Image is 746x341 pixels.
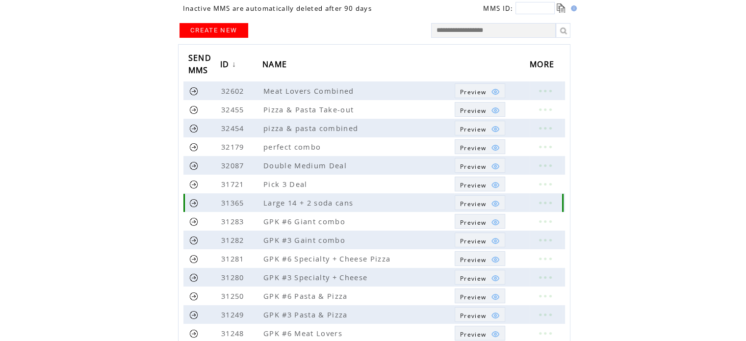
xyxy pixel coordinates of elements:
span: Show MMS preview [460,144,486,152]
a: Preview [455,158,505,173]
img: eye.png [491,311,500,320]
span: 31365 [221,198,247,208]
a: Preview [455,102,505,117]
span: 31282 [221,235,247,245]
a: Preview [455,121,505,135]
span: GPK #6 Giant combo [263,216,348,226]
span: 31249 [221,310,247,319]
img: eye.png [491,143,500,152]
a: NAME [262,56,292,74]
span: 31721 [221,179,247,189]
span: 31280 [221,272,247,282]
span: Show MMS preview [460,181,486,189]
span: Show MMS preview [460,330,486,339]
span: GPK #6 Pasta & Pizza [263,291,350,301]
span: NAME [262,56,289,75]
span: 32455 [221,105,247,114]
span: MORE [530,56,557,75]
span: Show MMS preview [460,312,486,320]
img: eye.png [491,274,500,283]
span: 32454 [221,123,247,133]
span: MMS ID: [483,4,513,13]
span: 32602 [221,86,247,96]
img: eye.png [491,236,500,245]
img: eye.png [491,255,500,264]
span: Show MMS preview [460,218,486,227]
img: eye.png [491,106,500,115]
span: Show MMS preview [460,274,486,283]
span: 31281 [221,254,247,263]
span: Show MMS preview [460,237,486,245]
span: Show MMS preview [460,200,486,208]
span: Show MMS preview [460,162,486,171]
span: pizza & pasta combined [263,123,360,133]
span: Show MMS preview [460,106,486,115]
img: eye.png [491,181,500,189]
a: CREATE NEW [180,23,248,38]
span: Show MMS preview [460,293,486,301]
span: Pizza & Pasta Take-out [263,105,356,114]
span: Meat Lovers Combined [263,86,357,96]
a: Preview [455,251,505,266]
span: GPK #3 Pasta & Pizza [263,310,350,319]
span: perfect combo [263,142,323,152]
a: Preview [455,83,505,98]
span: Large 14 + 2 soda cans [263,198,356,208]
span: Show MMS preview [460,125,486,133]
img: eye.png [491,87,500,96]
a: Preview [455,177,505,191]
span: 31250 [221,291,247,301]
a: ID↓ [220,56,239,74]
span: 31248 [221,328,247,338]
span: 32179 [221,142,247,152]
a: Preview [455,326,505,341]
span: Show MMS preview [460,88,486,96]
img: help.gif [568,5,577,11]
img: eye.png [491,162,500,171]
span: GPK #3 Specialty + Cheese [263,272,370,282]
span: GPK #6 Specialty + Cheese Pizza [263,254,393,263]
a: Preview [455,233,505,247]
img: eye.png [491,330,500,339]
a: Preview [455,270,505,285]
span: SEND MMS [188,50,211,80]
a: Preview [455,195,505,210]
span: GPK #6 Meat Lovers [263,328,345,338]
img: eye.png [491,218,500,227]
span: GPK #3 Gaint combo [263,235,348,245]
span: Double Medium Deal [263,160,349,170]
span: 31283 [221,216,247,226]
a: Preview [455,289,505,303]
img: eye.png [491,199,500,208]
span: Show MMS preview [460,256,486,264]
span: ID [220,56,232,75]
a: Preview [455,139,505,154]
img: eye.png [491,125,500,133]
a: Preview [455,214,505,229]
img: eye.png [491,292,500,301]
span: 32087 [221,160,247,170]
span: Inactive MMS are automatically deleted after 90 days [183,4,372,13]
span: Pick 3 Deal [263,179,310,189]
a: Preview [455,307,505,322]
